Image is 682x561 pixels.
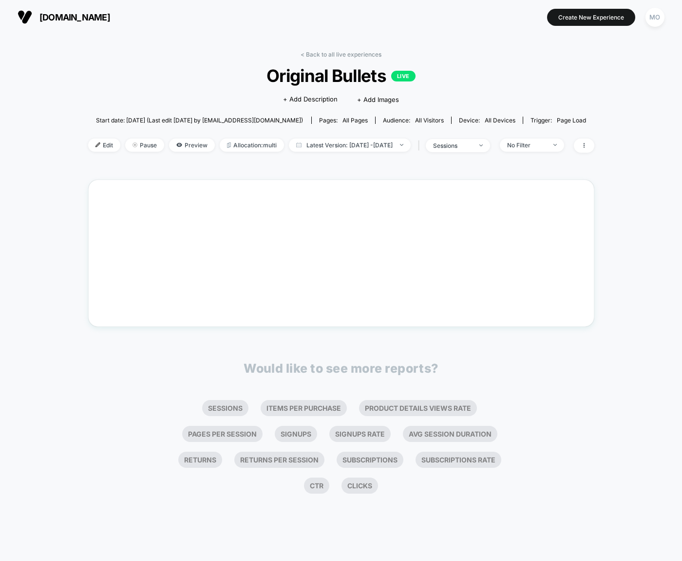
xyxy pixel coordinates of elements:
[645,8,664,27] div: MO
[289,139,411,152] span: Latest Version: [DATE] - [DATE]
[416,139,426,153] span: |
[329,426,391,442] li: Signups Rate
[359,400,477,416] li: Product Details Views Rate
[202,400,248,416] li: Sessions
[357,96,399,103] span: + Add Images
[433,142,472,149] div: sessions
[283,95,338,104] span: + Add Description
[133,142,137,147] img: end
[643,7,667,27] button: MO
[547,9,635,26] button: Create New Experience
[96,117,303,124] span: Start date: [DATE] (Last edit [DATE] by [EMAIL_ADDRESS][DOMAIN_NAME])
[15,9,113,25] button: [DOMAIN_NAME]
[296,142,302,147] img: calendar
[88,139,120,152] span: Edit
[416,452,501,468] li: Subscriptions Rate
[479,144,483,146] img: end
[530,117,586,124] div: Trigger:
[485,117,515,124] span: all devices
[557,117,586,124] span: Page Load
[403,426,497,442] li: Avg Session Duration
[507,141,546,149] div: No Filter
[391,71,416,81] p: LIVE
[244,361,438,376] p: Would like to see more reports?
[342,117,368,124] span: all pages
[227,142,231,148] img: rebalance
[337,452,403,468] li: Subscriptions
[275,426,317,442] li: Signups
[383,117,444,124] div: Audience:
[182,426,263,442] li: Pages Per Session
[341,478,378,494] li: Clicks
[95,142,100,147] img: edit
[451,117,523,124] span: Device:
[553,144,557,146] img: end
[169,139,215,152] span: Preview
[415,117,444,124] span: All Visitors
[178,452,222,468] li: Returns
[261,400,347,416] li: Items Per Purchase
[125,139,164,152] span: Pause
[234,452,324,468] li: Returns Per Session
[220,139,284,152] span: Allocation: multi
[18,10,32,24] img: Visually logo
[39,12,110,22] span: [DOMAIN_NAME]
[304,478,329,494] li: Ctr
[319,117,368,124] div: Pages:
[301,51,381,58] a: < Back to all live experiences
[400,144,403,146] img: end
[113,65,568,86] span: Original Bullets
